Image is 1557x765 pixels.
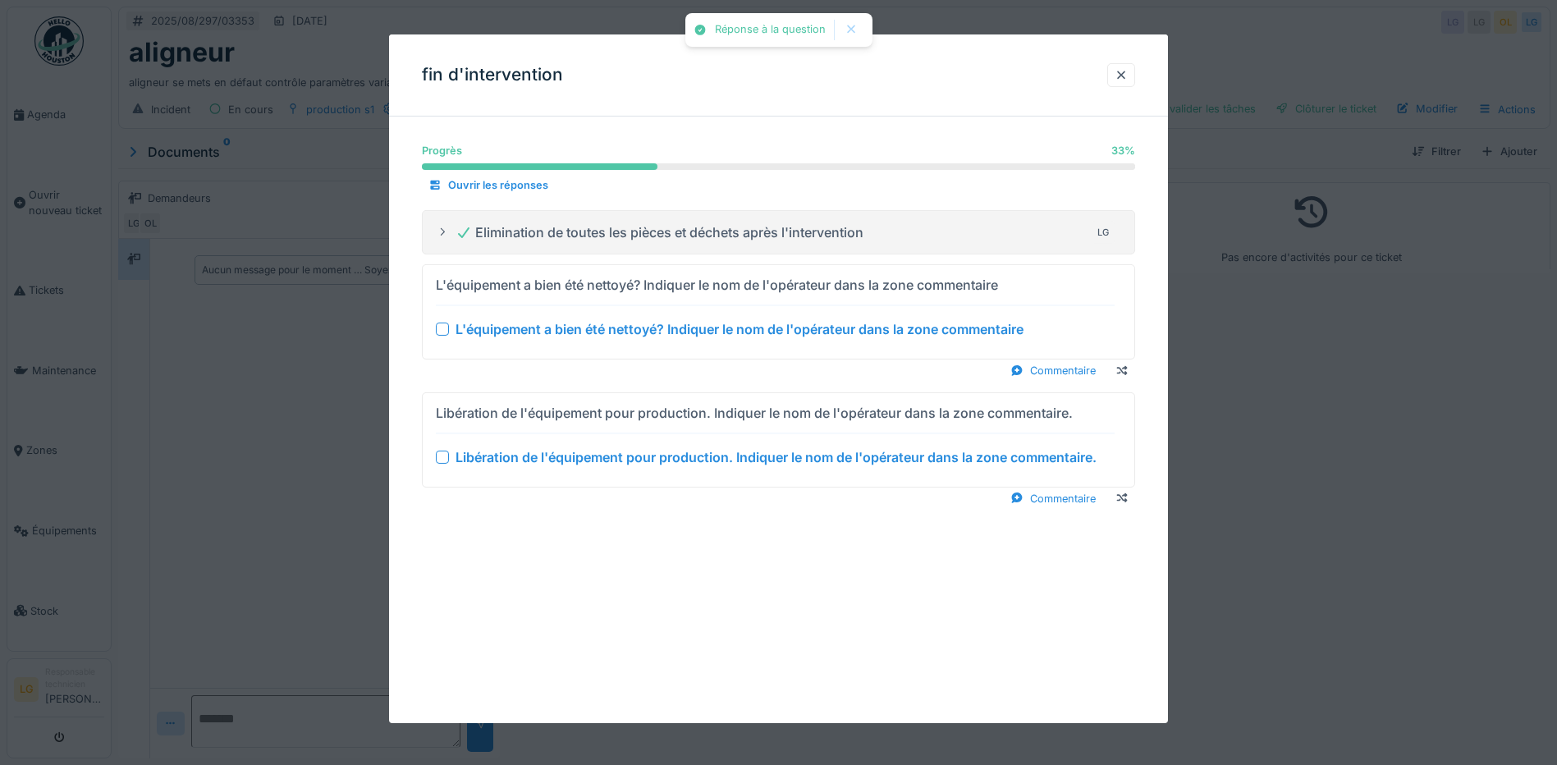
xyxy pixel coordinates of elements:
div: Commentaire [1004,360,1102,382]
div: Ouvrir les réponses [422,174,555,196]
div: Libération de l'équipement pour production. Indiquer le nom de l'opérateur dans la zone commentaire. [436,402,1073,422]
summary: Elimination de toutes les pièces et déchets après l'interventionLG [429,218,1128,248]
summary: L'équipement a bien été nettoyé? Indiquer le nom de l'opérateur dans la zone commentaire L'équipe... [429,272,1128,352]
summary: Libération de l'équipement pour production. Indiquer le nom de l'opérateur dans la zone commentai... [429,399,1128,479]
div: Réponse à la question [715,23,826,37]
div: Progrès [422,143,462,158]
div: LG [1092,221,1115,244]
div: L'équipement a bien été nettoyé? Indiquer le nom de l'opérateur dans la zone commentaire [456,319,1023,339]
div: Libération de l'équipement pour production. Indiquer le nom de l'opérateur dans la zone commentaire. [456,447,1097,466]
progress: 33 % [422,163,1135,170]
div: Elimination de toutes les pièces et déchets après l'intervention [456,222,863,242]
div: L'équipement a bien été nettoyé? Indiquer le nom de l'opérateur dans la zone commentaire [436,275,998,295]
div: Commentaire [1004,487,1102,509]
h3: fin d'intervention [422,65,563,85]
div: 33 % [1111,143,1135,158]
